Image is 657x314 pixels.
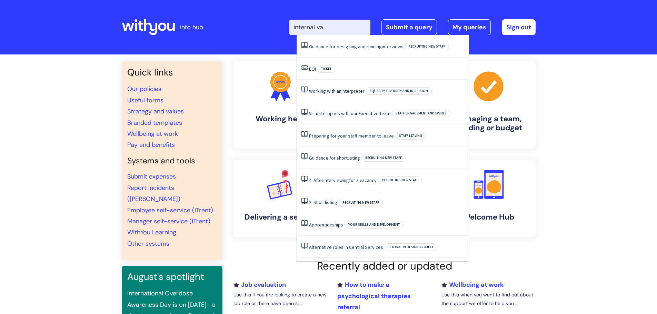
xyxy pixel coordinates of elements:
[385,243,437,251] span: Central redesign project
[239,114,322,123] h4: Working here
[127,206,213,214] a: Employee self-service (iTrent)
[341,88,365,94] span: interpreter
[309,110,390,117] a: Virtual drop-ins with our Executive team
[309,43,404,50] a: Guidance for designing and runninginterviews
[233,160,327,237] a: Delivering a service
[366,87,432,95] span: Equality, Diversity and Inclusion
[127,119,182,127] a: Branded templates
[395,132,426,140] span: Staff leaving
[180,22,203,33] p: info hub
[405,43,449,50] span: Recruiting new staff
[127,85,161,93] a: Our policies
[378,176,422,184] span: Recruiting new staff
[127,130,178,138] a: Wellbeing at work
[317,65,335,73] span: Ticket
[127,96,163,104] a: Useful forms
[127,184,180,203] a: Report incidents ([PERSON_NAME])
[447,114,530,133] h4: Managing a team, building or budget
[502,19,536,35] a: Sign out
[309,199,337,205] a: 2. Shortlisting
[382,43,404,50] span: interviews
[448,19,491,35] a: My queries
[127,156,217,166] h4: Systems and tools
[289,20,370,35] input: Search
[127,240,169,248] a: Other systems
[289,19,536,35] div: | -
[323,177,349,183] span: interviewing
[127,107,184,115] a: Strategy and values
[127,141,175,149] a: Pay and benefits
[309,155,360,161] a: Guidance for shortlisting
[233,260,536,272] h2: Recently added or updated
[127,217,210,225] a: Manager self-service (iTrent)
[239,213,322,222] h4: Delivering a service
[309,222,343,228] a: Apprenticeships
[233,61,327,149] a: Working here
[442,160,536,237] a: Welcome Hub
[309,66,316,72] a: EOI
[381,19,437,35] a: Submit a query
[309,177,377,183] a: 4. Afterinterviewingfor a vacancy
[339,199,383,206] span: Recruiting new staff
[127,172,176,181] a: Submit expenses
[309,244,383,250] a: Alternative roles in Central Services
[447,213,530,222] h4: Welcome Hub
[127,67,217,78] h3: Quick links
[441,291,535,308] p: Use this when you want to find out about the support we offer to help you ...
[361,154,406,162] span: Recruiting new staff
[233,281,286,289] a: Job evaluation
[127,228,176,236] a: WithYou Learning
[127,271,217,282] h3: August's spotlight
[442,61,536,149] a: Managing a team, building or budget
[441,281,504,289] a: Wellbeing at work
[392,110,450,117] span: Staff engagement and events
[309,133,394,139] a: Preparing for your staff member to leave
[345,221,404,229] span: Your skills and development
[309,88,365,94] a: Working with aninterpreter
[337,281,411,311] a: How to make a psychological therapies referral
[233,291,327,308] p: Use this if You are looking to create a new job role or there have been si...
